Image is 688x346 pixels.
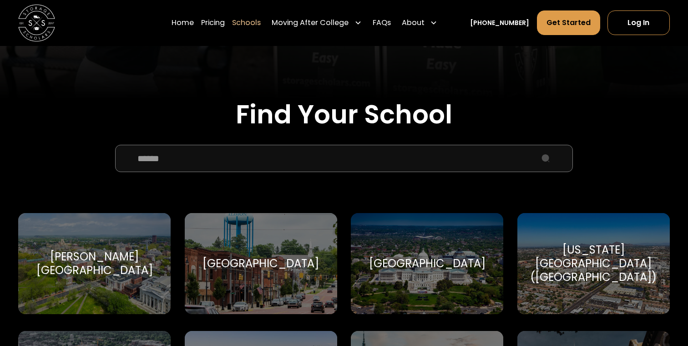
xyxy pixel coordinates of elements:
[272,17,349,28] div: Moving After College
[351,213,503,314] a: Go to selected school
[537,10,600,35] a: Get Started
[268,10,365,36] div: Moving After College
[18,5,55,41] img: Storage Scholars main logo
[172,10,194,36] a: Home
[398,10,441,36] div: About
[470,18,529,28] a: [PHONE_NUMBER]
[607,10,670,35] a: Log In
[201,10,225,36] a: Pricing
[369,257,486,270] div: [GEOGRAPHIC_DATA]
[232,10,261,36] a: Schools
[528,243,659,285] div: [US_STATE][GEOGRAPHIC_DATA] ([GEOGRAPHIC_DATA])
[18,213,171,314] a: Go to selected school
[18,99,670,130] h2: Find Your School
[517,213,670,314] a: Go to selected school
[402,17,425,28] div: About
[185,213,337,314] a: Go to selected school
[202,257,319,270] div: [GEOGRAPHIC_DATA]
[29,250,160,277] div: [PERSON_NAME][GEOGRAPHIC_DATA]
[373,10,391,36] a: FAQs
